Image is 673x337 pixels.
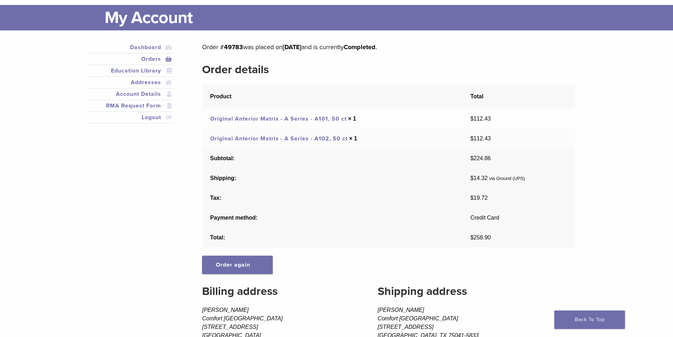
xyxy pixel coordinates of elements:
[89,113,172,122] a: Logout
[470,234,491,240] span: 258.90
[378,283,575,300] h2: Shipping address
[470,195,488,201] span: 19.72
[470,195,473,201] span: $
[470,155,491,161] span: 224.86
[88,42,174,132] nav: Account pages
[210,135,348,142] a: Original Anterior Matrix - A Series - A102, 50 ct
[105,5,586,30] h1: My Account
[202,42,575,52] p: Order # was placed on and is currently .
[89,43,172,52] a: Dashboard
[202,149,462,168] th: Subtotal:
[89,90,172,98] a: Account Details
[349,135,357,141] strong: × 1
[89,55,172,63] a: Orders
[470,135,491,141] bdi: 112.43
[344,43,376,51] mark: Completed
[202,168,462,188] th: Shipping:
[89,66,172,75] a: Education Library
[89,101,172,110] a: RMA Request Form
[470,116,491,122] bdi: 112.43
[89,78,172,87] a: Addresses
[470,234,473,240] span: $
[489,176,525,181] small: via Ground (UPS)
[202,256,273,274] a: Order again
[202,85,462,109] th: Product
[470,155,473,161] span: $
[224,43,243,51] mark: 49783
[202,188,462,208] th: Tax:
[470,175,473,181] span: $
[202,228,462,248] th: Total:
[470,116,473,122] span: $
[554,310,625,329] a: Back To Top
[470,175,488,181] span: 14.32
[202,61,575,78] h2: Order details
[462,208,575,228] td: Credit Card
[470,135,473,141] span: $
[283,43,301,51] mark: [DATE]
[202,208,462,228] th: Payment method:
[202,283,356,300] h2: Billing address
[462,85,575,109] th: Total
[348,116,356,122] strong: × 1
[210,115,347,122] a: Original Anterior Matrix - A Series - A101, 50 ct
